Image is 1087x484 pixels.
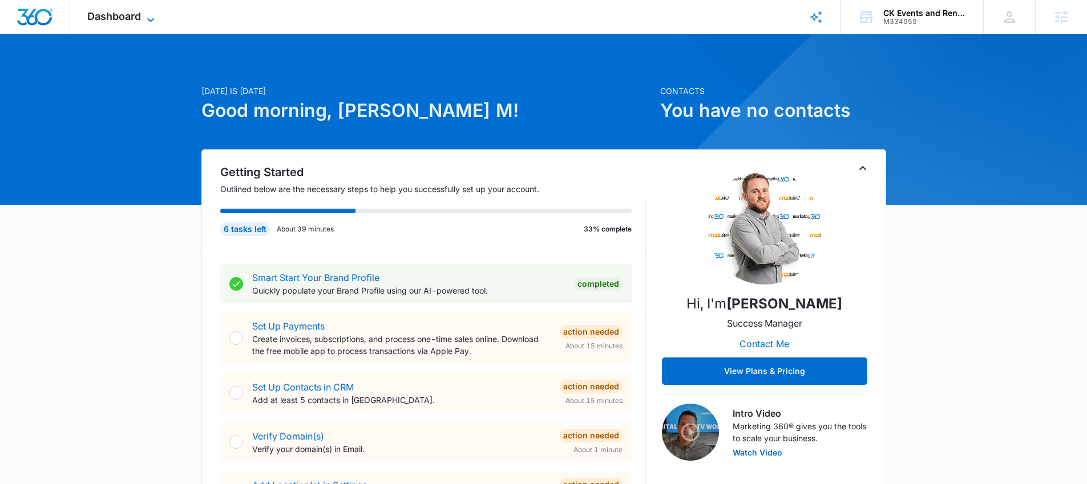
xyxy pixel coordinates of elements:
[201,97,653,124] h1: Good morning, [PERSON_NAME] M!
[201,85,653,97] p: [DATE] is [DATE]
[220,164,646,181] h2: Getting Started
[883,9,967,18] div: account name
[560,429,623,442] div: Action Needed
[584,224,632,234] p: 33% complete
[574,277,623,291] div: Completed
[252,284,565,296] p: Quickly populate your Brand Profile using our AI-powered tool.
[252,272,379,283] a: Smart Start Your Brand Profile
[708,170,822,284] img: Nicholas Geymann
[728,330,801,357] button: Contact Me
[87,10,141,22] span: Dashboard
[252,430,324,442] a: Verify Domain(s)
[733,406,867,420] h3: Intro Video
[856,161,870,175] button: Toggle Collapse
[733,449,782,457] button: Watch Video
[573,445,623,455] span: About 1 minute
[565,341,623,351] span: About 15 minutes
[252,394,551,406] p: Add at least 5 contacts in [GEOGRAPHIC_DATA].
[883,18,967,26] div: account id
[565,396,623,406] span: About 15 minutes
[660,97,886,124] h1: You have no contacts
[252,333,551,357] p: Create invoices, subscriptions, and process one-time sales online. Download the free mobile app t...
[733,420,867,444] p: Marketing 360® gives you the tools to scale your business.
[560,325,623,339] div: Action Needed
[727,316,802,330] p: Success Manager
[662,404,719,461] img: Intro Video
[252,320,325,332] a: Set Up Payments
[686,294,842,314] p: Hi, I'm
[277,224,334,234] p: About 39 minutes
[252,443,551,455] p: Verify your domain(s) in Email.
[726,295,842,312] strong: [PERSON_NAME]
[220,222,270,236] div: 6 tasks left
[560,380,623,393] div: Action Needed
[662,357,867,385] button: View Plans & Pricing
[252,381,354,393] a: Set Up Contacts in CRM
[220,183,646,195] p: Outlined below are the necessary steps to help you successfully set up your account.
[660,85,886,97] p: Contacts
